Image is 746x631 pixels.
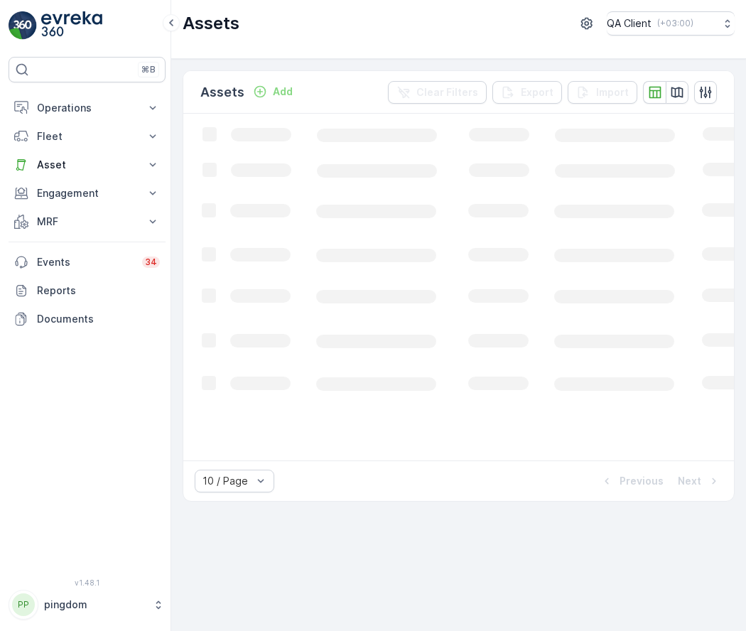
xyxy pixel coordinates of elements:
[9,207,166,236] button: MRF
[598,473,665,490] button: Previous
[9,11,37,40] img: logo
[9,578,166,587] span: v 1.48.1
[388,81,487,104] button: Clear Filters
[41,11,102,40] img: logo_light-DOdMpM7g.png
[9,179,166,207] button: Engagement
[9,94,166,122] button: Operations
[37,215,137,229] p: MRF
[521,85,553,99] p: Export
[273,85,293,99] p: Add
[12,593,35,616] div: PP
[37,312,160,326] p: Documents
[37,186,137,200] p: Engagement
[596,85,629,99] p: Import
[247,83,298,100] button: Add
[607,16,652,31] p: QA Client
[37,129,137,144] p: Fleet
[9,276,166,305] a: Reports
[9,151,166,179] button: Asset
[492,81,562,104] button: Export
[37,101,137,115] p: Operations
[568,81,637,104] button: Import
[9,305,166,333] a: Documents
[200,82,244,102] p: Assets
[9,248,166,276] a: Events34
[9,122,166,151] button: Fleet
[416,85,478,99] p: Clear Filters
[678,474,701,488] p: Next
[145,257,157,268] p: 34
[657,18,693,29] p: ( +03:00 )
[9,590,166,620] button: PPpingdom
[676,473,723,490] button: Next
[607,11,735,36] button: QA Client(+03:00)
[37,158,137,172] p: Asset
[37,255,134,269] p: Events
[620,474,664,488] p: Previous
[44,598,146,612] p: pingdom
[37,284,160,298] p: Reports
[183,12,239,35] p: Assets
[141,64,156,75] p: ⌘B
